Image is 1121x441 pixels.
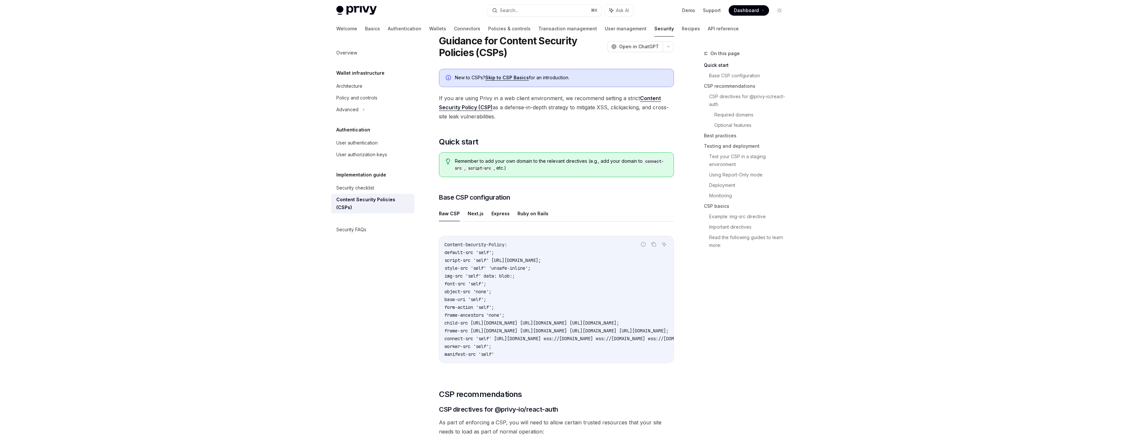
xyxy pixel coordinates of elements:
[488,21,531,37] a: Policies & controls
[336,226,366,234] div: Security FAQs
[444,242,507,248] span: Content-Security-Policy:
[774,5,785,16] button: Toggle dark mode
[336,126,370,134] h5: Authentication
[704,81,790,91] a: CSP recommendations
[331,149,415,160] a: User authorization keys
[709,190,790,201] a: Monitoring
[660,240,668,249] button: Ask AI
[444,320,619,326] span: child-src [URL][DOMAIN_NAME] [URL][DOMAIN_NAME] [URL][DOMAIN_NAME];
[709,151,790,170] a: Test your CSP in a staging environment
[704,60,790,70] a: Quick start
[734,7,759,14] span: Dashboard
[616,7,629,14] span: Ask AI
[336,49,357,57] div: Overview
[336,106,358,114] div: Advanced
[517,206,548,221] button: Ruby on Rails
[388,21,421,37] a: Authentication
[336,196,411,211] div: Content Security Policies (CSPs)
[682,7,695,14] a: Demo
[444,273,515,279] span: img-src 'self' data: blob:;
[439,389,522,400] span: CSP recommendations
[591,8,598,13] span: ⌘ K
[336,69,385,77] h5: Wallet infrastructure
[365,21,380,37] a: Basics
[455,74,667,82] div: New to CSPs? for an introduction.
[704,130,790,141] a: Best practices
[444,328,669,334] span: frame-src [URL][DOMAIN_NAME] [URL][DOMAIN_NAME] [URL][DOMAIN_NAME] [URL][DOMAIN_NAME];
[446,159,450,164] svg: Tip
[500,7,518,14] div: Search...
[709,180,790,190] a: Deployment
[455,158,667,172] span: Remember to add your own domain to the relevant directives (e.g., add your domain to , , etc.)
[444,312,504,318] span: frame-ancestors 'none';
[708,21,739,37] a: API reference
[468,206,484,221] button: Next.js
[336,6,377,15] img: light logo
[682,21,700,37] a: Recipes
[704,201,790,211] a: CSP basics
[709,222,790,232] a: Important directives
[444,265,531,271] span: style-src 'self' 'unsafe-inline';
[331,182,415,194] a: Security checklist
[439,137,478,147] span: Quick start
[439,206,460,221] button: Raw CSP
[439,193,510,202] span: Base CSP configuration
[439,418,674,436] span: As part of enforcing a CSP, you will need to allow certain trusted resources that your site needs...
[619,43,659,50] span: Open in ChatGPT
[331,47,415,59] a: Overview
[336,139,378,147] div: User authentication
[336,171,386,179] h5: Implementation guide
[336,94,377,102] div: Policy and controls
[709,211,790,222] a: Example: img-src directive
[331,194,415,213] a: Content Security Policies (CSPs)
[336,151,387,159] div: User authorization keys
[439,405,558,414] span: CSP directives for @privy-io/react-auth
[331,224,415,236] a: Security FAQs
[446,75,452,82] svg: Info
[538,21,597,37] a: Transaction management
[336,184,374,192] div: Security checklist
[336,21,357,37] a: Welcome
[709,70,790,81] a: Base CSP configuration
[466,165,494,172] code: script-src
[444,250,494,255] span: default-src 'self';
[709,91,790,110] a: CSP directives for @privy-io/react-auth
[729,5,769,16] a: Dashboard
[439,94,674,121] span: If you are using Privy in a web client environment, we recommend setting a strict as a defense-in...
[709,170,790,180] a: Using Report-Only mode
[444,336,812,342] span: connect-src 'self' [URL][DOMAIN_NAME] wss://[DOMAIN_NAME] wss://[DOMAIN_NAME] wss://[DOMAIN_NAME]...
[703,7,721,14] a: Support
[455,158,663,172] code: connect-src
[444,257,541,263] span: script-src 'self' [URL][DOMAIN_NAME];
[710,50,740,57] span: On this page
[444,281,486,287] span: font-src 'self';
[444,289,491,295] span: object-src 'none';
[331,80,415,92] a: Architecture
[714,120,790,130] a: Optional features
[444,297,486,302] span: base-uri 'self';
[605,21,647,37] a: User management
[488,5,602,16] button: Search...⌘K
[639,240,648,249] button: Report incorrect code
[454,21,480,37] a: Connectors
[654,21,674,37] a: Security
[439,35,604,58] h1: Guidance for Content Security Policies (CSPs)
[491,206,510,221] button: Express
[605,5,633,16] button: Ask AI
[607,41,663,52] button: Open in ChatGPT
[444,343,491,349] span: worker-src 'self';
[331,137,415,149] a: User authentication
[649,240,658,249] button: Copy the contents from the code block
[444,351,494,357] span: manifest-src 'self'
[336,82,362,90] div: Architecture
[429,21,446,37] a: Wallets
[331,92,415,104] a: Policy and controls
[704,141,790,151] a: Testing and deployment
[444,304,494,310] span: form-action 'self';
[709,232,790,251] a: Read the following guides to learn more:
[485,75,529,81] a: Skip to CSP Basics
[714,110,790,120] a: Required domains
